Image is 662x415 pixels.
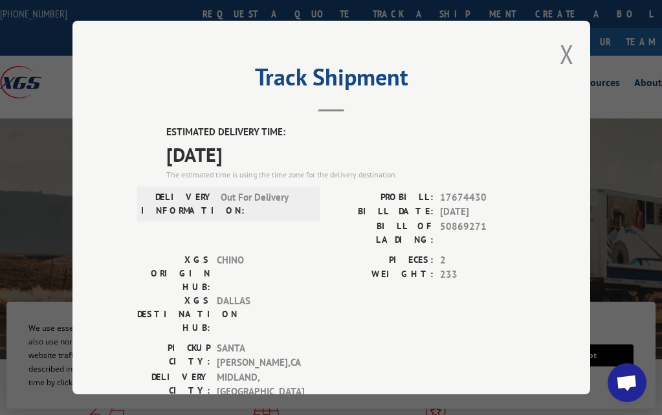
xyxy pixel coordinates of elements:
label: WEIGHT: [331,267,434,282]
label: PROBILL: [331,190,434,205]
label: PICKUP CITY: [137,341,210,370]
span: 50869271 [440,219,525,247]
label: BILL OF LADING: [331,219,434,247]
label: DELIVERY INFORMATION: [141,190,214,218]
label: DELIVERY CITY: [137,370,210,399]
span: SANTA [PERSON_NAME] , CA [217,341,304,370]
span: [DATE] [440,205,525,219]
span: 2 [440,253,525,268]
div: Open chat [608,363,646,402]
button: Close modal [560,37,574,71]
label: BILL DATE: [331,205,434,219]
span: Out For Delivery [221,190,308,218]
div: The estimated time is using the time zone for the delivery destination. [166,169,525,181]
span: CHINO [217,253,304,294]
span: MIDLAND , [GEOGRAPHIC_DATA] [217,370,304,399]
label: XGS ORIGIN HUB: [137,253,210,294]
span: 233 [440,267,525,282]
label: XGS DESTINATION HUB: [137,294,210,335]
span: 17674430 [440,190,525,205]
h2: Track Shipment [137,68,525,93]
span: [DATE] [166,140,525,169]
label: ESTIMATED DELIVERY TIME: [166,125,525,140]
span: DALLAS [217,294,304,335]
label: PIECES: [331,253,434,268]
